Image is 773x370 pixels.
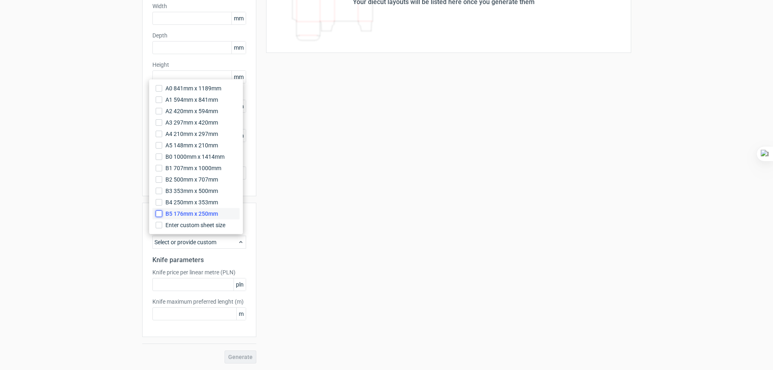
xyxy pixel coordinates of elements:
[152,31,246,39] label: Depth
[165,221,225,229] span: Enter custom sheet size
[165,141,218,149] span: A5 148mm x 210mm
[152,236,246,249] div: Select or provide custom
[165,130,218,138] span: A4 210mm x 297mm
[165,175,218,184] span: B2 500mm x 707mm
[152,255,246,265] h2: Knife parameters
[233,278,246,291] span: pln
[236,308,246,320] span: m
[231,42,246,54] span: mm
[231,71,246,83] span: mm
[165,198,218,206] span: B4 250mm x 353mm
[231,12,246,24] span: mm
[152,268,246,276] label: Knife price per linear metre (PLN)
[165,187,218,195] span: B3 353mm x 500mm
[165,153,225,161] span: B0 1000mm x 1414mm
[152,298,246,306] label: Knife maximum preferred lenght (m)
[165,164,221,172] span: B1 707mm x 1000mm
[165,118,218,127] span: A3 297mm x 420mm
[165,107,218,115] span: A2 420mm x 594mm
[152,61,246,69] label: Height
[165,210,218,218] span: B5 176mm x 250mm
[165,96,218,104] span: A1 594mm x 841mm
[152,2,246,10] label: Width
[165,84,221,92] span: A0 841mm x 1189mm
